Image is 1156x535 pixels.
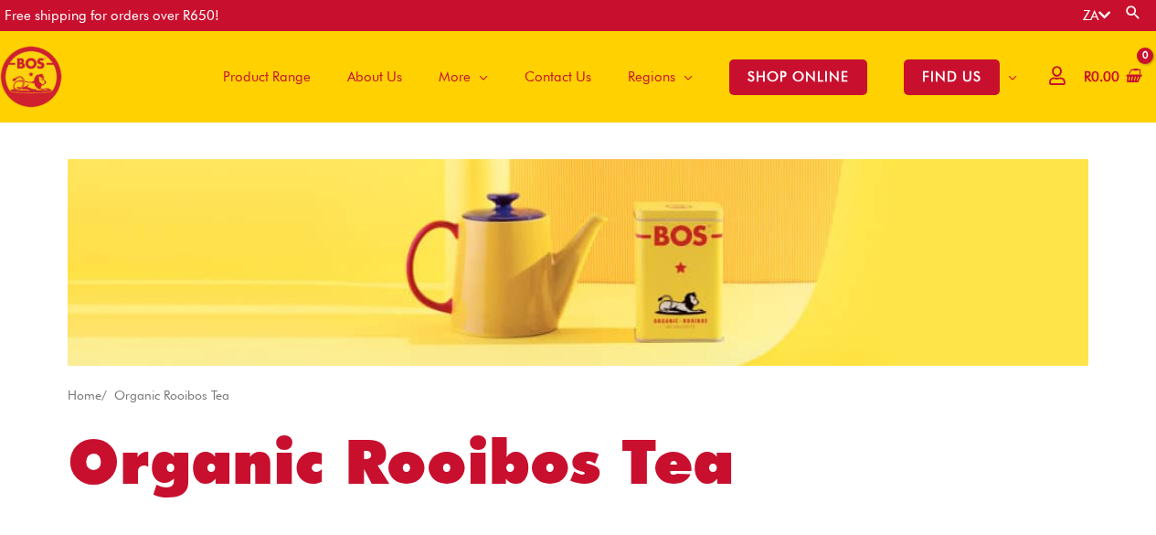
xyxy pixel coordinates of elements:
a: View Shopping Cart, empty [1080,57,1142,98]
a: Home [68,388,101,402]
span: SHOP ONLINE [729,59,867,95]
a: Contact Us [506,31,610,123]
a: Product Range [205,31,329,123]
span: FIND US [904,59,1000,95]
a: About Us [329,31,420,123]
span: About Us [347,49,402,104]
h1: Organic Rooibos Tea [68,419,1088,505]
img: Rooibos Tea Bags [68,159,1088,366]
nav: Breadcrumb [68,384,1088,407]
span: Regions [628,49,675,104]
a: Search button [1124,4,1142,21]
a: More [420,31,506,123]
span: Product Range [223,49,311,104]
span: R [1084,69,1091,85]
nav: Site Navigation [191,31,1035,123]
bdi: 0.00 [1084,69,1119,85]
a: ZA [1083,7,1110,24]
a: SHOP ONLINE [711,31,886,123]
span: Contact Us [525,49,591,104]
span: More [439,49,471,104]
a: Regions [610,31,711,123]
